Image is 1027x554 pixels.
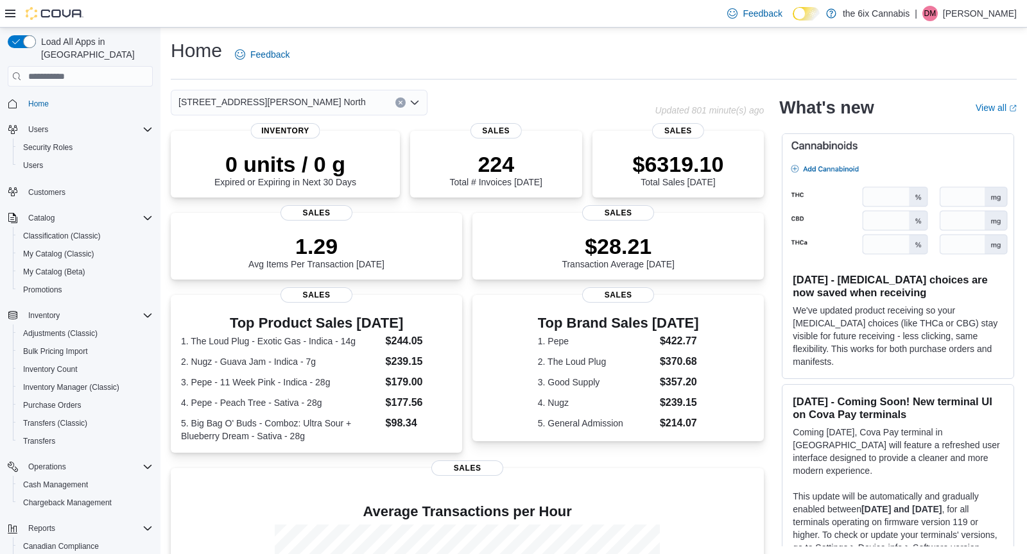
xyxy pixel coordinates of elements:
[538,355,655,368] dt: 2. The Loud Plug
[23,96,54,112] a: Home
[793,490,1003,554] p: This update will be automatically and gradually enabled between , for all terminals operating on ...
[3,519,158,537] button: Reports
[251,123,320,138] span: Inventory
[660,333,699,349] dd: $422.77
[924,6,936,21] span: DM
[23,122,53,137] button: Users
[18,415,92,431] a: Transfers (Classic)
[248,233,384,269] div: Avg Items Per Transaction [DATE]
[23,267,85,277] span: My Catalog (Beta)
[633,151,724,177] p: $6319.10
[18,495,153,510] span: Chargeback Management
[23,480,88,490] span: Cash Management
[386,415,453,431] dd: $98.34
[793,395,1003,421] h3: [DATE] - Coming Soon! New terminal UI on Cova Pay terminals
[660,354,699,369] dd: $370.68
[18,140,153,155] span: Security Roles
[633,151,724,187] div: Total Sales [DATE]
[23,382,119,392] span: Inventory Manager (Classic)
[181,335,381,348] dt: 1. The Loud Plug - Exotic Gas - Indica - 14g
[23,346,88,357] span: Bulk Pricing Import
[13,324,158,342] button: Adjustments (Classic)
[23,308,153,323] span: Inventory
[18,158,48,173] a: Users
[3,209,158,227] button: Catalog
[23,498,112,508] span: Chargeback Management
[386,354,453,369] dd: $239.15
[18,326,153,341] span: Adjustments (Classic)
[1009,105,1017,112] svg: External link
[13,476,158,494] button: Cash Management
[171,38,222,63] h1: Home
[18,433,60,449] a: Transfers
[28,187,65,197] span: Customers
[13,227,158,245] button: Classification (Classic)
[13,245,158,263] button: My Catalog (Classic)
[18,158,153,173] span: Users
[450,151,542,187] div: Total # Invoices [DATE]
[13,432,158,450] button: Transfers
[18,380,125,395] a: Inventory Manager (Classic)
[13,281,158,299] button: Promotions
[793,304,1003,368] p: We've updated product receiving so your [MEDICAL_DATA] choices (like THCa or CBG) stay visible fo...
[18,264,153,280] span: My Catalog (Beta)
[18,228,106,244] a: Classification (Classic)
[23,122,153,137] span: Users
[23,436,55,446] span: Transfers
[23,459,71,474] button: Operations
[652,123,703,138] span: Sales
[23,521,60,536] button: Reports
[450,151,542,177] p: 224
[214,151,356,177] p: 0 units / 0 g
[538,376,655,389] dt: 3. Good Supply
[280,205,352,221] span: Sales
[3,121,158,138] button: Users
[18,433,153,449] span: Transfers
[922,6,938,21] div: Dhwanit Modi
[660,395,699,410] dd: $239.15
[18,495,117,510] a: Chargeback Management
[3,458,158,476] button: Operations
[248,233,384,259] p: 1.29
[538,417,655,430] dt: 5. General Admission
[538,335,655,348] dt: 1. Pepe
[214,151,356,187] div: Expired or Expiring in Next 30 Days
[13,396,158,414] button: Purchase Orders
[23,185,71,200] a: Customers
[23,210,60,226] button: Catalog
[779,97,874,118] h2: What's new
[660,415,699,431] dd: $214.07
[181,376,381,389] dt: 3. Pepe - 11 Week Pink - Indica - 28g
[3,94,158,113] button: Home
[793,273,1003,299] h3: [DATE] - [MEDICAL_DATA] choices are now saved when receiving
[722,1,787,26] a: Feedback
[28,523,55,533] span: Reports
[743,7,782,20] span: Feedback
[18,362,153,377] span: Inventory Count
[562,233,675,269] div: Transaction Average [DATE]
[18,415,153,431] span: Transfers (Classic)
[18,398,153,413] span: Purchase Orders
[660,374,699,390] dd: $357.20
[23,285,62,295] span: Promotions
[13,360,158,378] button: Inventory Count
[23,364,78,374] span: Inventory Count
[18,140,78,155] a: Security Roles
[793,7,820,21] input: Dark Mode
[28,213,55,223] span: Catalog
[23,183,153,199] span: Customers
[23,328,98,339] span: Adjustments (Classic)
[18,282,67,298] a: Promotions
[386,333,453,349] dd: $244.05
[386,395,453,410] dd: $177.56
[13,414,158,432] button: Transfers (Classic)
[13,342,158,360] button: Bulk Pricing Import
[18,326,103,341] a: Adjustments (Classic)
[943,6,1017,21] p: [PERSON_NAME]
[23,521,153,536] span: Reports
[23,96,153,112] span: Home
[13,494,158,512] button: Chargeback Management
[181,417,381,442] dt: 5. Big Bag O' Buds - Comboz: Ultra Sour + Blueberry Dream - Sativa - 28g
[538,315,699,331] h3: Top Brand Sales [DATE]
